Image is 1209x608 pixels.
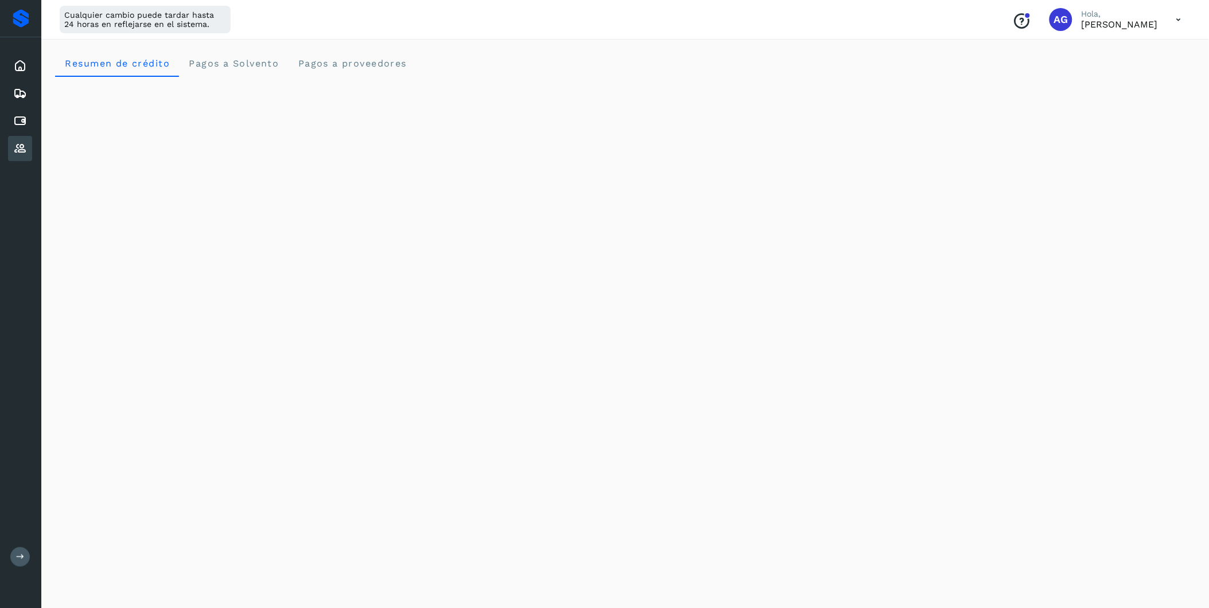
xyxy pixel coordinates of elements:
span: Pagos a proveedores [297,58,407,69]
div: Proveedores [8,136,32,161]
div: Cualquier cambio puede tardar hasta 24 horas en reflejarse en el sistema. [60,6,231,33]
p: Hola, [1082,9,1158,19]
div: Cuentas por pagar [8,108,32,134]
p: Abigail Gonzalez Leon [1082,19,1158,30]
div: Embarques [8,81,32,106]
span: Pagos a Solvento [188,58,279,69]
span: Resumen de crédito [64,58,170,69]
div: Inicio [8,53,32,79]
